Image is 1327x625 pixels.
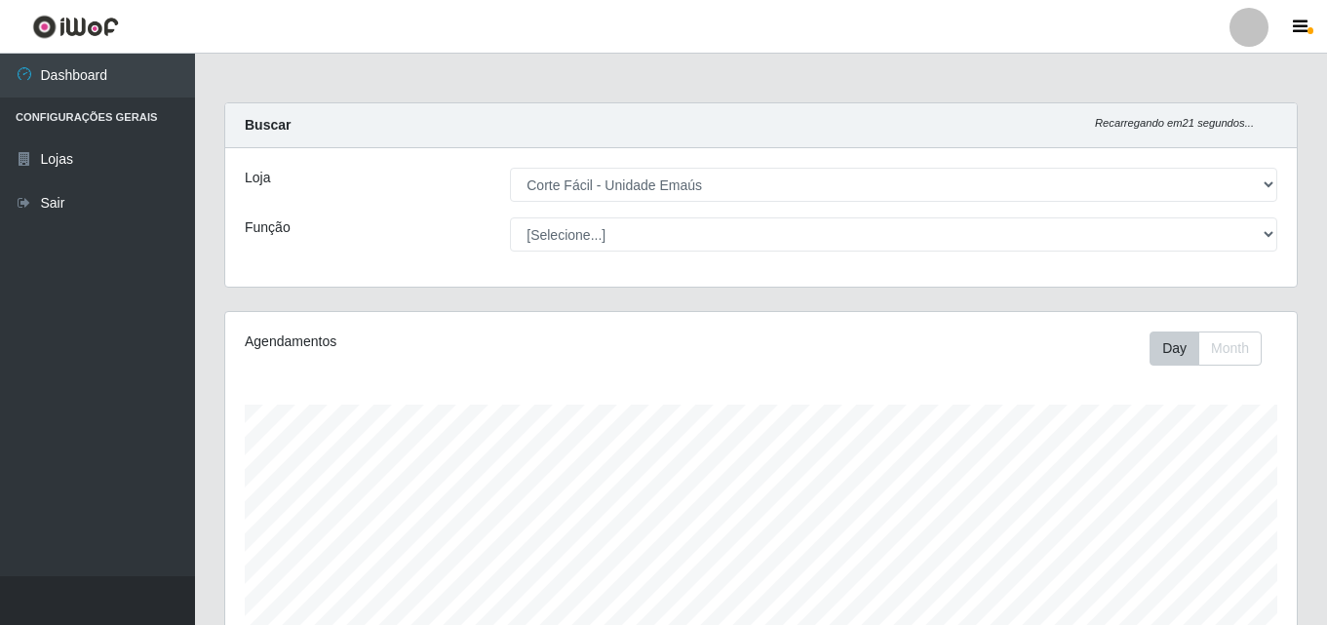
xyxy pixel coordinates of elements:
[1095,117,1254,129] i: Recarregando em 21 segundos...
[1150,332,1199,366] button: Day
[32,15,119,39] img: CoreUI Logo
[245,168,270,188] label: Loja
[1150,332,1277,366] div: Toolbar with button groups
[245,217,291,238] label: Função
[1150,332,1262,366] div: First group
[245,332,658,352] div: Agendamentos
[245,117,291,133] strong: Buscar
[1198,332,1262,366] button: Month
